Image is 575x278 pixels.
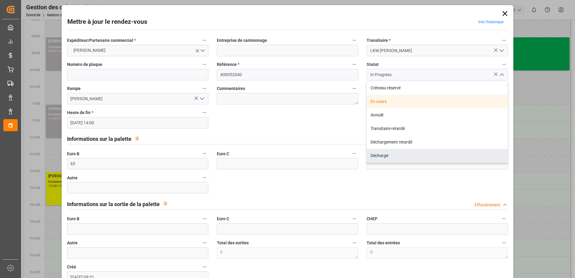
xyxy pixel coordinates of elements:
button: Numéro de plaque [201,60,208,68]
font: Euro B [67,216,79,221]
button: Rampe [201,85,208,92]
button: Total des entrées [500,239,508,247]
button: Ouvrir le menu [197,94,206,103]
button: Fermer le menu [497,70,506,79]
font: Total des sorties [217,240,249,245]
button: View description [160,198,171,209]
textarea: 0 [367,247,508,259]
font: Euro C [217,216,229,221]
font: Commentaires [217,86,245,91]
button: Euro B [201,150,208,157]
a: Voir l’historique [478,20,503,24]
button: Heure de fin * [201,109,208,116]
font: Euro B [67,151,79,156]
button: Euro B [201,215,208,223]
font: Autre [67,240,78,245]
button: Statut [500,60,508,68]
input: JJ-MM-AAAA HH :MM [67,117,208,128]
h2: Mettre à jour le rendez-vous [67,17,147,27]
button: Ouvrir le menu [67,45,208,56]
font: Entreprise de camionnage [217,38,267,43]
input: Type à rechercher/sélectionner [67,93,208,104]
span: [PERSON_NAME] [70,47,109,54]
div: Effondrement [475,202,500,208]
button: Euro C [350,215,358,223]
font: Autre [67,175,78,180]
font: Numéro de plaque [67,62,102,67]
font: Total des entrées [367,240,400,245]
button: Commentaires [350,85,358,92]
button: Euro C [350,150,358,157]
div: Annulé [367,108,508,122]
font: Rampe [67,86,81,91]
button: CHEP [500,215,508,223]
font: Créé [67,264,76,269]
h2: Informations sur la palette [67,135,131,143]
h2: Informations sur la sortie de la palette [67,200,160,208]
div: Créneau réservé [367,81,508,95]
button: Autre [201,174,208,181]
div: Déchargement retardé [367,135,508,149]
button: Autre [201,239,208,247]
button: Créé [201,263,208,271]
button: Total des sorties [350,239,358,247]
font: Euro C [217,151,229,156]
font: CHEP [367,216,377,221]
div: Transitaire retardé [367,122,508,135]
font: Statut [367,62,379,67]
input: Type à rechercher/sélectionner [367,69,508,80]
textarea: 0 [217,247,358,259]
font: Transitaire [367,38,388,43]
button: Expéditeur/Partenaire commercial * [201,36,208,44]
font: Référence [217,62,237,67]
button: Référence * [350,60,358,68]
button: Transitaire * [500,36,508,44]
button: Ouvrir le menu [497,46,506,55]
div: Déchargé [367,149,508,162]
button: Entreprise de camionnage [350,36,358,44]
font: Expéditeur/Partenaire commercial [67,38,133,43]
button: View description [131,133,143,144]
font: Heure de fin [67,110,91,115]
div: En cours [367,95,508,108]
